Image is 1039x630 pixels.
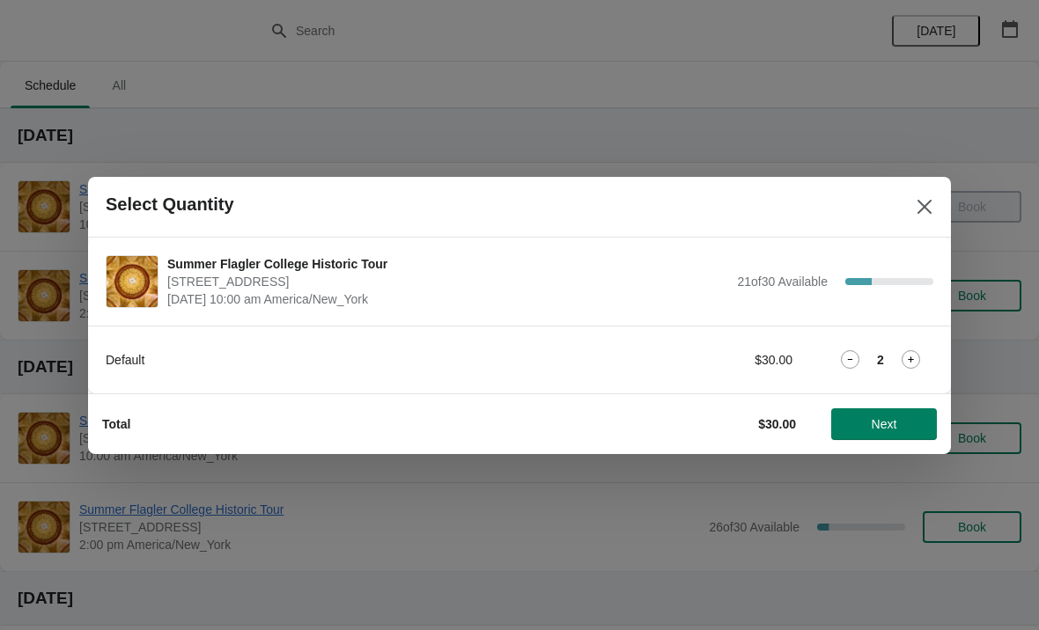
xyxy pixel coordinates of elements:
div: $30.00 [630,351,792,369]
span: Next [872,417,897,431]
span: [DATE] 10:00 am America/New_York [167,290,728,308]
img: Summer Flagler College Historic Tour | 74 King Street, St. Augustine, FL, USA | September 26 | 10... [107,256,158,307]
div: Default [106,351,594,369]
button: Next [831,408,937,440]
span: Summer Flagler College Historic Tour [167,255,728,273]
strong: $30.00 [758,417,796,431]
h2: Select Quantity [106,194,234,215]
strong: 2 [877,351,884,369]
button: Close [909,191,940,223]
span: [STREET_ADDRESS] [167,273,728,290]
span: 21 of 30 Available [737,275,828,289]
strong: Total [102,417,130,431]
